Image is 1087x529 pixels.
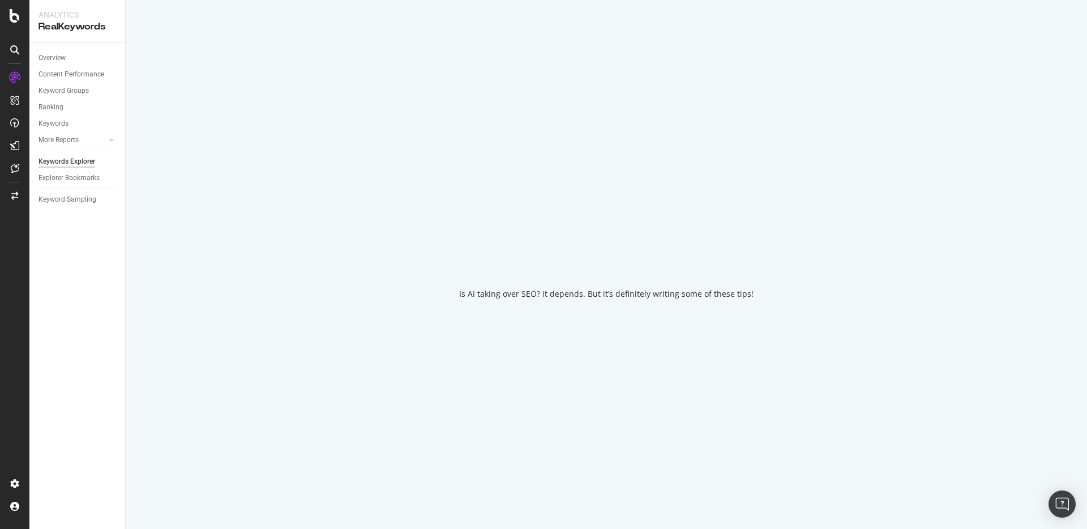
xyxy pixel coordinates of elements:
div: Keywords Explorer [38,156,95,168]
div: Analytics [38,9,116,20]
a: More Reports [38,134,106,146]
a: Overview [38,52,117,64]
div: animation [566,229,647,270]
div: Explorer Bookmarks [38,172,100,184]
a: Explorer Bookmarks [38,172,117,184]
a: Keywords [38,118,117,130]
div: Keywords [38,118,69,130]
div: RealKeywords [38,20,116,33]
div: Open Intercom Messenger [1049,490,1076,518]
div: Is AI taking over SEO? It depends. But it’s definitely writing some of these tips! [459,288,754,300]
div: Keyword Sampling [38,194,96,206]
div: Content Performance [38,69,104,80]
div: Overview [38,52,66,64]
div: More Reports [38,134,79,146]
a: Keywords Explorer [38,156,117,168]
a: Keyword Groups [38,85,117,97]
a: Keyword Sampling [38,194,117,206]
div: Ranking [38,101,63,113]
a: Ranking [38,101,117,113]
div: Keyword Groups [38,85,89,97]
a: Content Performance [38,69,117,80]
